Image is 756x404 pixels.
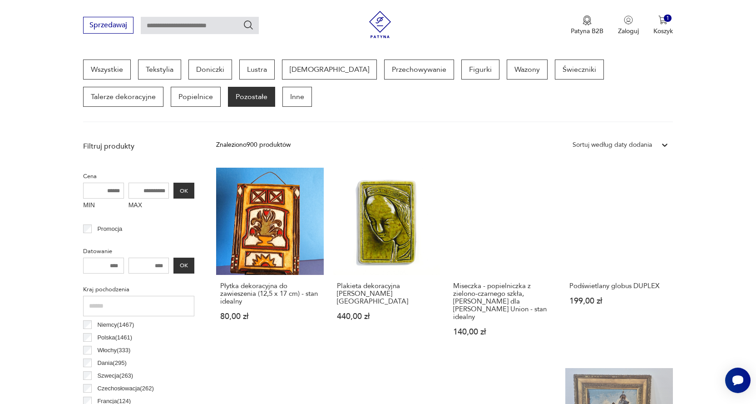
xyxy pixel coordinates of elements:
[97,333,132,343] p: Polska ( 1461 )
[453,282,552,321] h3: Miseczka - popielniczka z zielono-czarnego szkła, [PERSON_NAME] dla [PERSON_NAME] Union - stan id...
[128,199,169,213] label: MAX
[97,320,134,330] p: Niemcy ( 1467 )
[573,140,652,150] div: Sortuj według daty dodania
[239,60,275,80] a: Lustra
[658,15,667,25] img: Ikona koszyka
[83,246,194,256] p: Datowanie
[653,27,673,35] p: Koszyk
[366,11,394,38] img: Patyna - sklep z meblami i dekoracjami vintage
[83,23,133,29] a: Sprzedawaj
[83,171,194,181] p: Cena
[97,371,133,381] p: Szwecja ( 263 )
[83,284,194,294] p: Kraj pochodzenia
[228,87,275,107] a: Pozostałe
[83,60,131,80] a: Wszystkie
[618,27,639,35] p: Zaloguj
[220,282,319,305] h3: Płytka dekoracyjna do zawieszenia (12,5 x 17 cm) - stan idealny
[83,141,194,151] p: Filtruj produkty
[453,328,552,336] p: 140,00 zł
[337,313,436,320] p: 440,00 zł
[97,384,153,394] p: Czechosłowacja ( 262 )
[138,60,181,80] a: Tekstylia
[384,60,454,80] a: Przechowywanie
[97,224,122,234] p: Promocja
[653,15,673,35] button: 1Koszyk
[555,60,604,80] a: Świeczniki
[97,345,130,355] p: Włochy ( 333 )
[220,313,319,320] p: 80,00 zł
[571,15,603,35] a: Ikona medaluPatyna B2B
[282,87,312,107] a: Inne
[337,282,436,305] h3: Plakieta dekoracyjna [PERSON_NAME][GEOGRAPHIC_DATA]
[507,60,548,80] a: Wazony
[173,258,194,274] button: OK
[171,87,221,107] a: Popielnice
[188,60,232,80] a: Doniczki
[618,15,639,35] button: Zaloguj
[664,15,672,22] div: 1
[243,20,254,30] button: Szukaj
[571,27,603,35] p: Patyna B2B
[569,282,668,290] h3: Podświetlany globus DUPLEX
[216,168,323,354] a: Płytka dekoracyjna do zawieszenia (12,5 x 17 cm) - stan idealnyPłytka dekoracyjna do zawieszenia ...
[624,15,633,25] img: Ikonka użytkownika
[565,168,672,354] a: Podświetlany globus DUPLEXPodświetlany globus DUPLEX199,00 zł
[83,17,133,34] button: Sprzedawaj
[725,368,751,393] iframe: Smartsupp widget button
[97,358,126,368] p: Dania ( 295 )
[173,183,194,199] button: OK
[83,199,124,213] label: MIN
[583,15,592,25] img: Ikona medalu
[282,60,377,80] a: [DEMOGRAPHIC_DATA]
[216,140,291,150] div: Znaleziono 900 produktów
[569,297,668,305] p: 199,00 zł
[333,168,440,354] a: Plakieta dekoracyjna L. DutkaPlakieta dekoracyjna [PERSON_NAME][GEOGRAPHIC_DATA]440,00 zł
[461,60,499,80] a: Figurki
[83,87,163,107] a: Talerze dekoracyjne
[571,15,603,35] button: Patyna B2B
[449,168,556,354] a: Miseczka - popielniczka z zielono-czarnego szkła, Rudolf Jurnikl dla Rosice Sklo Union - stan ide...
